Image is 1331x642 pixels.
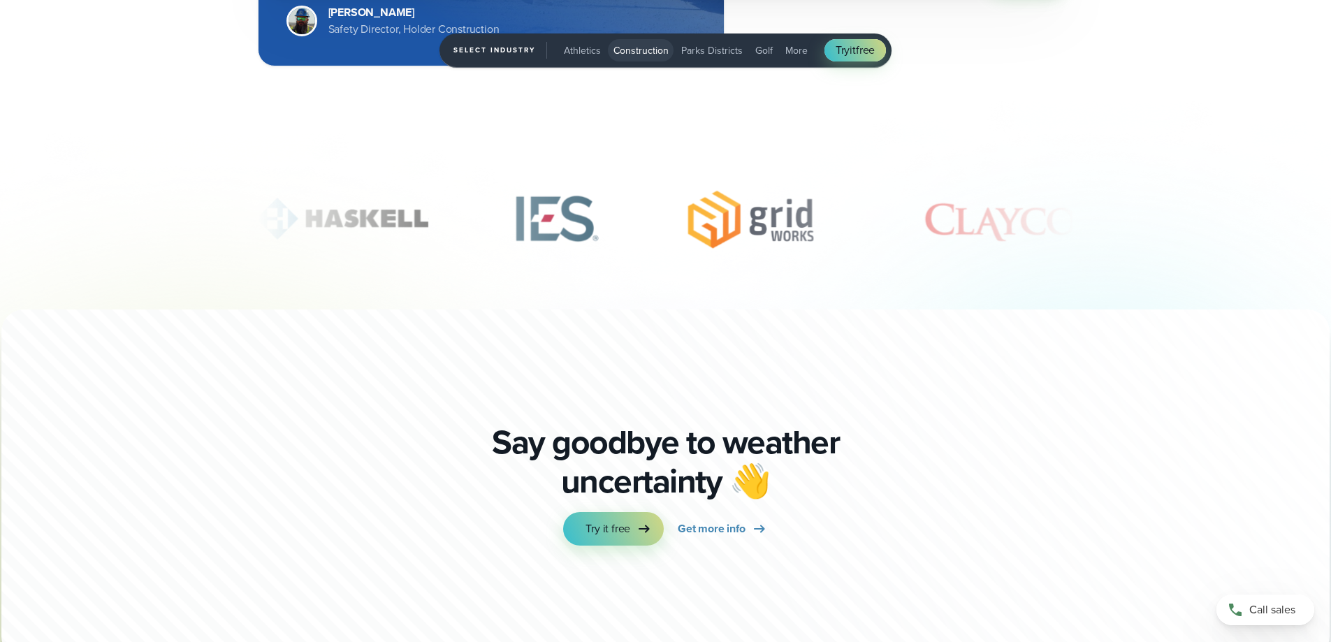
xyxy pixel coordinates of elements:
button: Construction [608,39,674,61]
span: Athletics [564,43,601,58]
div: Safety Director, Holder Construction [328,21,500,38]
span: Call sales [1249,601,1295,618]
img: Clayco.svg [901,184,1099,254]
p: Say goodbye to weather uncertainty 👋 [487,423,845,501]
button: Parks Districts [676,39,748,61]
div: 5 of 7 [508,184,599,254]
div: 4 of 7 [242,184,441,254]
a: Tryitfree [824,39,886,61]
span: Try free [836,42,875,59]
span: More [785,43,808,58]
span: Get more info [678,520,745,537]
a: Get more info [678,512,767,546]
span: Try it free [586,520,630,537]
div: 7 of 7 [901,184,1099,254]
a: Try it free [563,512,664,546]
div: [PERSON_NAME] [328,4,500,21]
img: Gridworks.svg [667,184,834,254]
a: Call sales [1216,594,1314,625]
span: it [850,42,856,58]
span: Golf [755,43,773,58]
div: slideshow [258,184,1074,254]
div: 6 of 7 [667,184,834,254]
img: Haskell-Construction.svg [242,184,441,254]
span: Parks Districts [681,43,743,58]
span: Select Industry [453,42,547,59]
button: Golf [750,39,778,61]
img: IES-Construction.svg [508,184,599,254]
span: Construction [613,43,669,58]
img: Merco Chantres Headshot [289,8,315,34]
button: Athletics [558,39,606,61]
button: More [780,39,813,61]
